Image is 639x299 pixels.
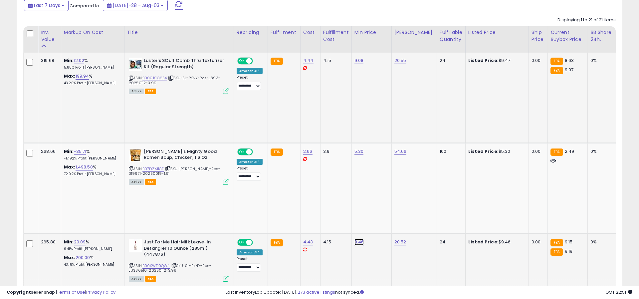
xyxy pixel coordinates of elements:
a: Privacy Policy [86,289,115,295]
a: 199.94 [76,73,89,80]
div: Preset: [237,166,263,181]
div: 4.15 [323,58,346,64]
div: 3.9 [323,149,346,154]
span: ON [238,58,246,64]
a: 9.08 [354,57,364,64]
b: Min: [64,148,74,154]
b: Min: [64,57,74,64]
th: The percentage added to the cost of goods (COGS) that forms the calculator for Min & Max prices. [61,26,124,53]
span: 9.15 [565,239,573,245]
span: | SKU: SL-PKNY-Res-L893-20250112-3.99 [129,75,220,85]
span: 9.19 [565,248,573,254]
div: Amazon AI * [237,159,263,165]
img: 51k+NE927EL._SL40_.jpg [129,58,142,71]
span: [DATE]-28 - Aug-03 [113,2,159,9]
div: Fulfillment Cost [323,29,349,43]
a: 5.30 [354,148,364,155]
div: Current Buybox Price [550,29,585,43]
div: ASIN: [129,58,229,93]
small: FBA [550,67,563,74]
img: 219be0zDSuL._SL40_.jpg [129,239,142,252]
div: [PERSON_NAME] [394,29,434,36]
b: Just For Me Hair Milk Leave-In Detangler 10 Ounce (295ml) (447876) [144,239,225,259]
p: -17.92% Profit [PERSON_NAME] [64,156,119,161]
b: Max: [64,254,76,261]
div: % [64,164,119,176]
p: 43.18% Profit [PERSON_NAME] [64,262,119,267]
small: FBA [271,239,283,246]
div: Preset: [237,75,263,90]
span: All listings currently available for purchase on Amazon [129,276,144,282]
span: FBA [145,89,156,94]
div: Amazon AI * [237,249,263,255]
div: % [64,58,119,70]
span: FBA [145,179,156,185]
p: 9.41% Profit [PERSON_NAME] [64,247,119,251]
div: 0% [590,58,612,64]
span: Compared to: [70,3,100,9]
small: FBA [550,239,563,246]
div: Title [127,29,231,36]
div: Min Price [354,29,389,36]
div: 100 [440,149,460,154]
p: 72.92% Profit [PERSON_NAME] [64,172,119,176]
small: FBA [550,248,563,256]
span: All listings currently available for purchase on Amazon [129,89,144,94]
div: Cost [303,29,318,36]
b: Listed Price: [468,57,499,64]
span: 2025-08-11 22:51 GMT [605,289,632,295]
div: 0.00 [532,149,542,154]
img: 51CEexqmK5L._SL40_.jpg [129,149,142,162]
a: 20.55 [394,57,406,64]
div: $5.30 [468,149,524,154]
strong: Copyright [7,289,31,295]
small: FBA [550,58,563,65]
a: 4.44 [303,57,314,64]
div: 265.80 [41,239,56,245]
div: 24 [440,58,460,64]
span: 8.63 [565,57,574,64]
div: ASIN: [129,149,229,184]
span: OFF [252,240,263,245]
div: Markup on Cost [64,29,121,36]
a: 4.43 [303,239,313,245]
div: $9.47 [468,58,524,64]
div: 0% [590,239,612,245]
p: 43.20% Profit [PERSON_NAME] [64,81,119,86]
b: Max: [64,164,76,170]
div: Listed Price [468,29,526,36]
span: 9.07 [565,67,574,73]
b: [PERSON_NAME]'s Mighty Good Ramen Soup, Chicken, 1.6 Oz [144,149,225,162]
a: B07DZXJ1CF [142,166,164,172]
div: Preset: [237,257,263,272]
span: All listings currently available for purchase on Amazon [129,179,144,185]
a: 1,498.50 [76,164,93,170]
div: BB Share 24h. [590,29,615,43]
div: % [64,149,119,161]
a: 200.00 [76,254,90,261]
div: % [64,73,119,86]
div: $9.46 [468,239,524,245]
p: 5.88% Profit [PERSON_NAME] [64,65,119,70]
div: % [64,255,119,267]
div: 0.00 [532,239,542,245]
a: -35.71 [74,148,87,155]
b: Listed Price: [468,148,499,154]
b: Max: [64,73,76,79]
b: Listed Price: [468,239,499,245]
span: Last 7 Days [34,2,60,9]
div: ASIN: [129,239,229,281]
div: 0.00 [532,58,542,64]
a: 20.09 [74,239,86,245]
span: OFF [252,58,263,64]
b: Luster's SCurl Comb Thru Texturizer Kit (Regular Strength) [144,58,225,72]
span: OFF [252,149,263,154]
div: % [64,239,119,251]
a: 12.02 [74,57,85,64]
span: ON [238,240,246,245]
div: 319.68 [41,58,56,64]
a: B00XWD0QW4 [142,263,170,269]
a: B000TGC6S4 [142,75,167,81]
span: 2.49 [565,148,574,154]
div: 24 [440,239,460,245]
